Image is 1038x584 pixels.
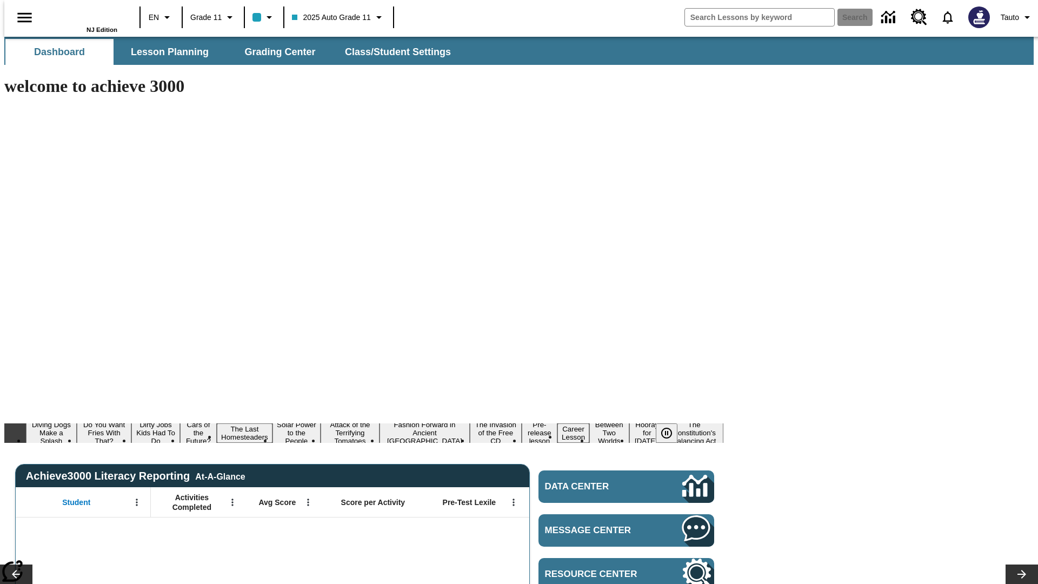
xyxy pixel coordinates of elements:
[380,419,470,447] button: Slide 8 Fashion Forward in Ancient Rome
[321,419,380,447] button: Slide 7 Attack of the Terrifying Tomatoes
[336,39,460,65] button: Class/Student Settings
[180,419,217,447] button: Slide 4 Cars of the Future?
[86,26,117,33] span: NJ Edition
[685,9,834,26] input: search field
[144,8,178,27] button: Language: EN, Select a language
[557,423,589,443] button: Slide 11 Career Lesson
[665,419,723,447] button: Slide 14 The Constitution's Balancing Act
[545,569,650,580] span: Resource Center
[5,39,114,65] button: Dashboard
[589,419,629,447] button: Slide 12 Between Two Worlds
[62,497,90,507] span: Student
[962,3,996,31] button: Select a new avatar
[545,525,650,536] span: Message Center
[545,481,646,492] span: Data Center
[47,4,117,33] div: Home
[26,419,77,447] button: Slide 1 Diving Dogs Make a Splash
[217,423,272,443] button: Slide 5 The Last Homesteaders
[968,6,990,28] img: Avatar
[224,494,241,510] button: Open Menu
[538,470,714,503] a: Data Center
[538,514,714,547] a: Message Center
[131,46,209,58] span: Lesson Planning
[156,493,228,512] span: Activities Completed
[77,419,132,447] button: Slide 2 Do You Want Fries With That?
[186,8,241,27] button: Grade: Grade 11, Select a grade
[9,2,41,34] button: Open side menu
[34,46,85,58] span: Dashboard
[4,76,723,96] h1: welcome to achieve 3000
[875,3,904,32] a: Data Center
[300,494,316,510] button: Open Menu
[934,3,962,31] a: Notifications
[258,497,296,507] span: Avg Score
[4,39,461,65] div: SubNavbar
[226,39,334,65] button: Grading Center
[345,46,451,58] span: Class/Student Settings
[248,8,280,27] button: Class color is light blue. Change class color
[190,12,222,23] span: Grade 11
[131,419,179,447] button: Slide 3 Dirty Jobs Kids Had To Do
[904,3,934,32] a: Resource Center, Will open in new tab
[4,37,1034,65] div: SubNavbar
[129,494,145,510] button: Open Menu
[288,8,389,27] button: Class: 2025 Auto Grade 11, Select your class
[629,419,666,447] button: Slide 13 Hooray for Constitution Day!
[195,470,245,482] div: At-A-Glance
[244,46,315,58] span: Grading Center
[470,419,522,447] button: Slide 9 The Invasion of the Free CD
[26,470,245,482] span: Achieve3000 Literacy Reporting
[292,12,370,23] span: 2025 Auto Grade 11
[656,423,688,443] div: Pause
[656,423,677,443] button: Pause
[996,8,1038,27] button: Profile/Settings
[522,419,557,447] button: Slide 10 Pre-release lesson
[149,12,159,23] span: EN
[1006,565,1038,584] button: Lesson carousel, Next
[443,497,496,507] span: Pre-Test Lexile
[272,419,321,447] button: Slide 6 Solar Power to the People
[341,497,405,507] span: Score per Activity
[116,39,224,65] button: Lesson Planning
[505,494,522,510] button: Open Menu
[1001,12,1019,23] span: Tauto
[47,5,117,26] a: Home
